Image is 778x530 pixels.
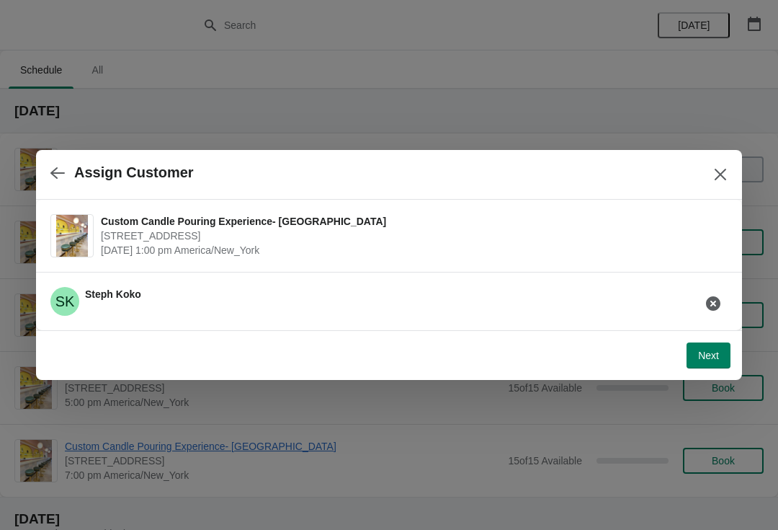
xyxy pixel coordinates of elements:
text: SK [55,293,75,309]
button: Next [687,343,730,368]
span: Steph [50,287,79,316]
span: Custom Candle Pouring Experience- [GEOGRAPHIC_DATA] [101,214,720,229]
img: Custom Candle Pouring Experience- Delray Beach | 415 East Atlantic Avenue, Delray Beach, FL, USA ... [56,215,88,257]
span: Next [698,350,719,361]
span: [DATE] 1:00 pm America/New_York [101,243,720,257]
h2: Assign Customer [74,164,194,181]
button: Close [707,162,733,187]
span: [STREET_ADDRESS] [101,229,720,243]
span: Steph Koko [85,288,141,300]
